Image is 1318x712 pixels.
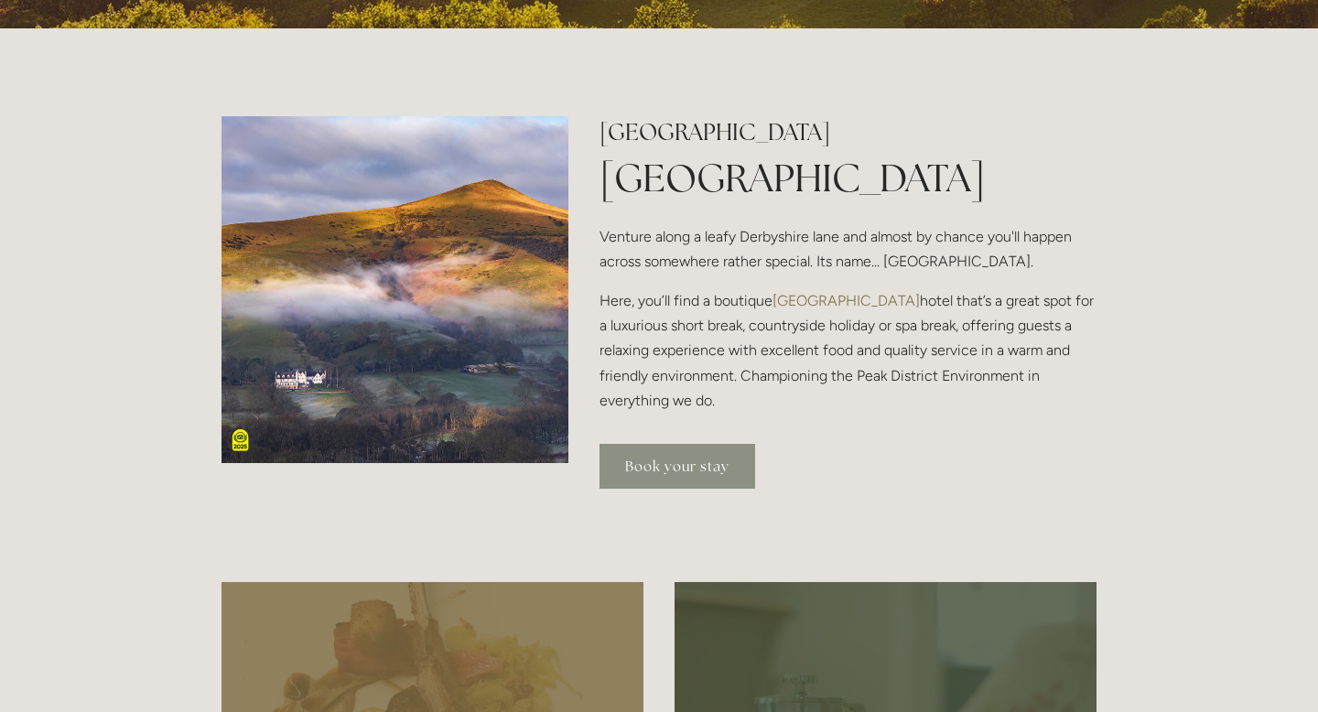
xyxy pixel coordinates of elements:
a: Book your stay [600,444,755,489]
h2: [GEOGRAPHIC_DATA] [600,116,1097,148]
h1: [GEOGRAPHIC_DATA] [600,151,1097,205]
a: [GEOGRAPHIC_DATA] [772,292,920,309]
p: Here, you’ll find a boutique hotel that’s a great spot for a luxurious short break, countryside h... [600,288,1097,413]
p: Venture along a leafy Derbyshire lane and almost by chance you'll happen across somewhere rather ... [600,224,1097,274]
